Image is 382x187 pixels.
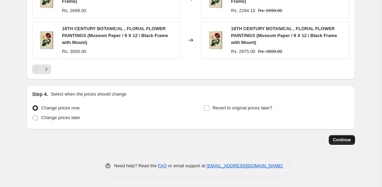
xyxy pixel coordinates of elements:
[62,7,86,14] div: Rs. 2699.00
[41,64,51,74] button: Next
[41,115,80,120] span: Change prices later
[41,105,80,110] span: Change prices now
[207,163,283,168] a: [EMAIL_ADDRESS][DOMAIN_NAME]
[51,91,127,98] p: Select when the prices should change
[231,7,255,14] div: Rs. 2294.15
[32,64,51,74] nav: Pagination
[158,163,167,168] a: FAQ
[258,7,282,14] strike: Rs. 2699.00
[36,30,56,51] img: GALLERYWRAP-resized_3b083a1d-dc76-471b-bd60-1c2d7b0a46a4_80x.jpg
[231,48,255,55] div: Rs. 2975.00
[231,26,337,45] span: 18TH CENTURY BOTANICAL , FLORAL FLOWER PAINTINGS (Museum Paper / 9 X 12 / Black Frame with Mount)
[213,105,272,110] span: Revert to original prices later?
[333,137,351,143] span: Continue
[32,91,48,98] h2: Step 4.
[329,135,355,145] button: Continue
[205,30,225,51] img: GALLERYWRAP-resized_3b083a1d-dc76-471b-bd60-1c2d7b0a46a4_80x.jpg
[167,163,207,168] span: or email support at
[62,26,168,45] span: 18TH CENTURY BOTANICAL , FLORAL FLOWER PAINTINGS (Museum Paper / 9 X 12 / Black Frame with Mount)
[258,48,282,55] strike: Rs. 3500.00
[114,163,158,168] span: Need help? Read the
[62,48,86,55] div: Rs. 3500.00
